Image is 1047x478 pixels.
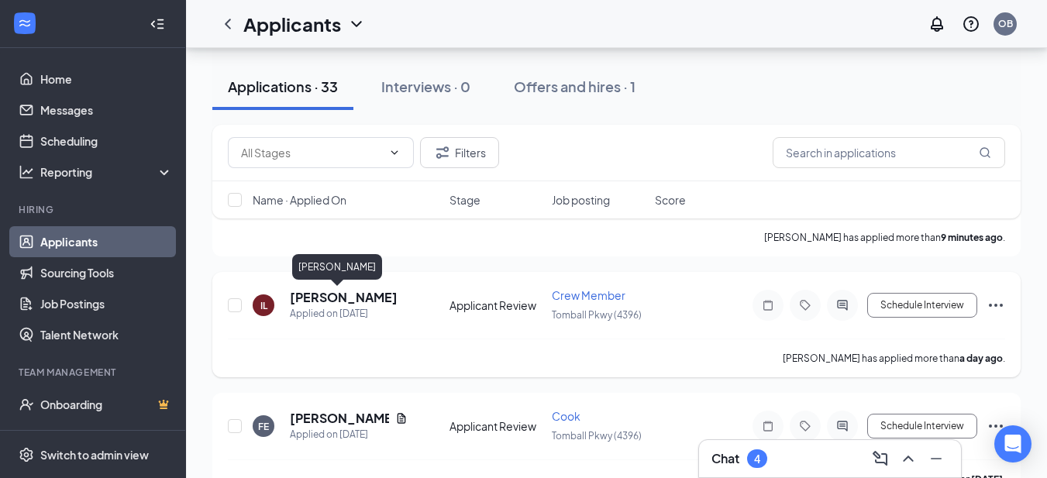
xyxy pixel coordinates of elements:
a: Sourcing Tools [40,257,173,288]
svg: Note [759,420,777,432]
div: 4 [754,452,760,466]
div: Applications · 33 [228,77,338,96]
svg: Tag [796,420,815,432]
a: Applicants [40,226,173,257]
span: Cook [552,409,580,423]
h3: Chat [711,450,739,467]
svg: Ellipses [987,296,1005,315]
span: Job posting [552,192,610,208]
svg: Notifications [928,15,946,33]
svg: Document [395,412,408,425]
svg: Collapse [150,16,165,32]
a: Messages [40,95,173,126]
h5: [PERSON_NAME] [290,410,389,427]
button: Schedule Interview [867,293,977,318]
svg: Tag [796,299,815,311]
svg: Settings [19,447,34,463]
p: [PERSON_NAME] has applied more than . [764,231,1005,244]
svg: ChevronDown [347,15,366,33]
div: Open Intercom Messenger [994,425,1032,463]
span: Tomball Pkwy (4396) [552,309,642,321]
b: 9 minutes ago [941,232,1003,243]
div: OB [998,17,1013,30]
div: FE [258,420,269,433]
a: Job Postings [40,288,173,319]
a: Home [40,64,173,95]
svg: ChevronDown [388,146,401,159]
button: Schedule Interview [867,414,977,438]
span: Name · Applied On [253,192,346,208]
svg: QuestionInfo [962,15,980,33]
div: Applicant Review [449,297,543,313]
p: [PERSON_NAME] has applied more than . [783,352,1005,365]
svg: WorkstreamLogo [17,15,33,31]
div: Hiring [19,203,170,216]
svg: ChevronLeft [219,15,237,33]
div: IL [260,299,267,312]
svg: MagnifyingGlass [979,146,991,159]
div: Reporting [40,164,174,180]
h1: Applicants [243,11,341,37]
h5: [PERSON_NAME] [290,289,398,306]
input: All Stages [241,144,382,161]
span: Tomball Pkwy (4396) [552,430,642,442]
button: Filter Filters [420,137,499,168]
svg: ActiveChat [833,420,852,432]
b: a day ago [959,352,1003,364]
span: Score [655,192,686,208]
button: ChevronUp [896,446,921,471]
div: Applicant Review [449,418,543,434]
span: Stage [449,192,480,208]
div: Offers and hires · 1 [514,77,635,96]
svg: Ellipses [987,417,1005,435]
button: ComposeMessage [868,446,893,471]
svg: ComposeMessage [871,449,890,468]
a: Scheduling [40,126,173,156]
a: Talent Network [40,319,173,350]
div: Team Management [19,366,170,379]
div: Switch to admin view [40,447,149,463]
a: TeamCrown [40,420,173,451]
div: [PERSON_NAME] [292,254,382,280]
a: OnboardingCrown [40,389,173,420]
span: Crew Member [552,288,625,302]
div: Applied on [DATE] [290,427,408,442]
svg: Minimize [927,449,945,468]
input: Search in applications [773,137,1005,168]
button: Minimize [924,446,949,471]
div: Applied on [DATE] [290,306,398,322]
svg: ChevronUp [899,449,918,468]
svg: Note [759,299,777,311]
svg: ActiveChat [833,299,852,311]
div: Interviews · 0 [381,77,470,96]
svg: Filter [433,143,452,162]
svg: Analysis [19,164,34,180]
